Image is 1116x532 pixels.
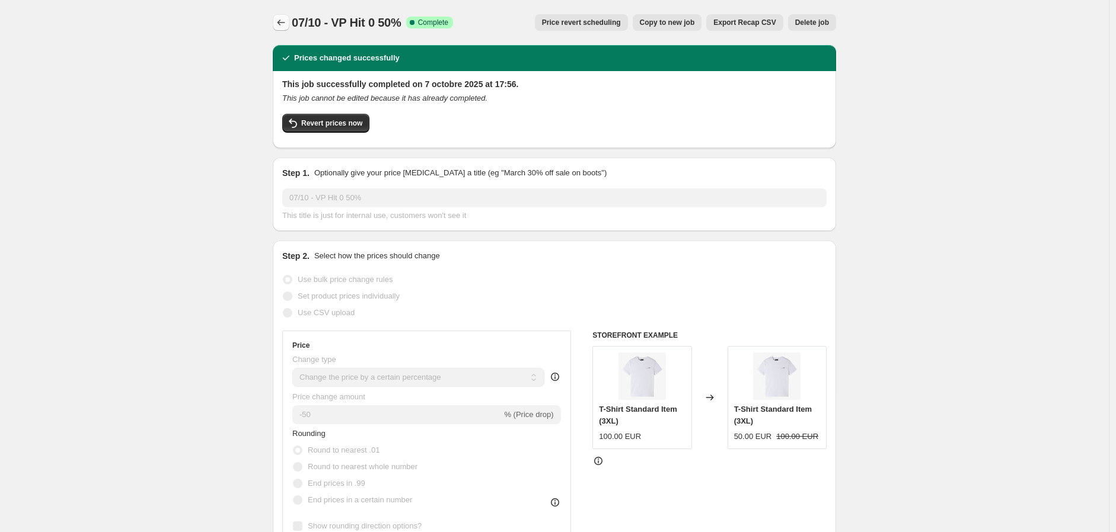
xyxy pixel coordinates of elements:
[282,211,466,220] span: This title is just for internal use, customers won't see it
[308,446,380,454] span: Round to nearest .01
[298,275,393,284] span: Use bulk price change rules
[599,405,677,425] span: T-Shirt Standard Item (3XL)
[308,521,422,530] span: Show rounding direction options?
[599,431,641,443] div: 100.00 EUR
[273,14,289,31] button: Price change jobs
[292,429,326,438] span: Rounding
[640,18,695,27] span: Copy to new job
[292,392,365,401] span: Price change amount
[753,352,801,400] img: COHBO-M26404TAG_00_80x.jpg
[549,371,561,383] div: help
[542,18,621,27] span: Price revert scheduling
[308,462,417,471] span: Round to nearest whole number
[706,14,783,31] button: Export Recap CSV
[292,16,401,29] span: 07/10 - VP Hit 0 50%
[734,431,772,443] div: 50.00 EUR
[308,495,412,504] span: End prices in a certain number
[618,352,666,400] img: COHBO-M26404TAG_00_80x.jpg
[592,331,827,340] h6: STOREFRONT EXAMPLE
[298,308,355,317] span: Use CSV upload
[535,14,628,31] button: Price revert scheduling
[282,188,827,207] input: 30% off holiday sale
[282,167,310,179] h2: Step 1.
[713,18,776,27] span: Export Recap CSV
[301,118,362,128] span: Revert prices now
[282,94,487,102] i: This job cannot be edited because it has already completed.
[795,18,829,27] span: Delete job
[292,355,336,364] span: Change type
[734,405,812,425] span: T-Shirt Standard Item (3XL)
[292,405,502,424] input: -15
[504,410,553,419] span: % (Price drop)
[294,52,400,64] h2: Prices changed successfully
[308,479,365,488] span: End prices in .99
[314,167,607,179] p: Optionally give your price [MEDICAL_DATA] a title (eg "March 30% off sale on boots")
[788,14,836,31] button: Delete job
[776,431,818,443] strike: 100.00 EUR
[282,78,827,90] h2: This job successfully completed on 7 octobre 2025 at 17:56.
[314,250,440,262] p: Select how the prices should change
[298,291,400,300] span: Set product prices individually
[292,341,310,350] h3: Price
[282,114,369,133] button: Revert prices now
[282,250,310,262] h2: Step 2.
[418,18,448,27] span: Complete
[633,14,702,31] button: Copy to new job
